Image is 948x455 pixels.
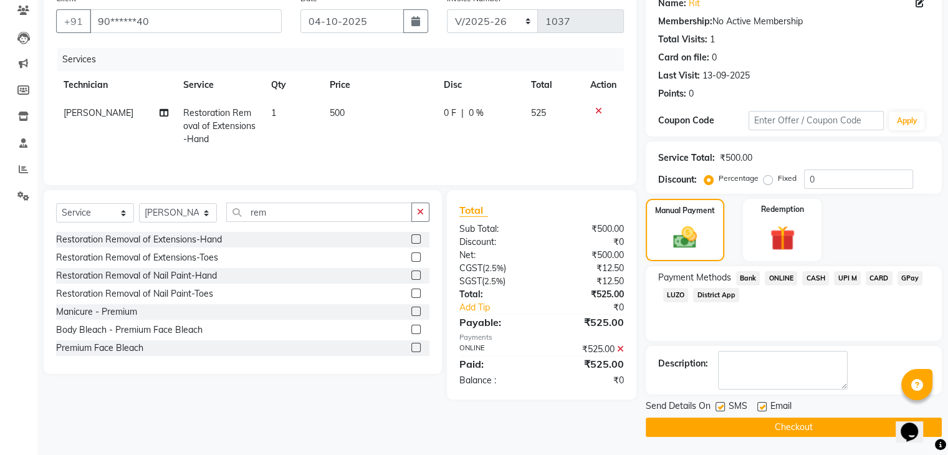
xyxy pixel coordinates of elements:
span: ONLINE [765,271,797,285]
iframe: chat widget [896,405,936,443]
span: | [461,107,464,120]
div: Points: [658,87,686,100]
div: 13-09-2025 [702,69,750,82]
div: ₹500.00 [720,151,752,165]
span: 0 F [444,107,456,120]
th: Total [524,71,583,99]
div: Services [57,48,633,71]
div: ₹525.00 [542,357,633,371]
label: Percentage [719,173,759,184]
img: _gift.svg [762,223,803,254]
span: Send Details On [646,400,711,415]
span: 500 [330,107,345,118]
div: ₹12.50 [542,275,633,288]
span: 1 [271,107,276,118]
span: CARD [866,271,893,285]
th: Service [176,71,264,99]
div: Total Visits: [658,33,707,46]
span: Payment Methods [658,271,731,284]
span: 2.5% [485,263,504,273]
label: Manual Payment [655,205,715,216]
span: District App [693,288,739,302]
div: 0 [712,51,717,64]
div: 0 [689,87,694,100]
th: Qty [264,71,322,99]
th: Disc [436,71,524,99]
input: Search or Scan [226,203,412,222]
div: Balance : [450,374,542,387]
div: Restoration Removal of Nail Paint-Hand [56,269,217,282]
span: SMS [729,400,747,415]
div: Sub Total: [450,223,542,236]
span: 0 % [469,107,484,120]
span: 525 [531,107,546,118]
span: CGST [459,262,482,274]
span: Total [459,204,488,217]
div: Service Total: [658,151,715,165]
div: ₹525.00 [542,315,633,330]
span: CASH [802,271,829,285]
span: GPay [898,271,923,285]
div: Net: [450,249,542,262]
label: Redemption [761,204,804,215]
span: UPI M [834,271,861,285]
div: ₹500.00 [542,249,633,262]
span: Restoration Removal of Extensions-Hand [183,107,256,145]
div: Last Visit: [658,69,700,82]
div: Payable: [450,315,542,330]
button: Checkout [646,418,942,437]
div: Manicure - Premium [56,305,137,318]
div: ₹0 [542,374,633,387]
div: Discount: [658,173,697,186]
th: Price [322,71,436,99]
div: Membership: [658,15,712,28]
div: Discount: [450,236,542,249]
div: Total: [450,288,542,301]
div: Paid: [450,357,542,371]
input: Search by Name/Mobile/Email/Code [90,9,282,33]
label: Fixed [778,173,797,184]
input: Enter Offer / Coupon Code [749,111,884,130]
span: LUZO [663,288,689,302]
div: 1 [710,33,715,46]
span: Bank [736,271,760,285]
span: SGST [459,275,482,287]
div: Payments [459,332,624,343]
div: Restoration Removal of Extensions-Toes [56,251,218,264]
div: Premium Face Bleach [56,342,143,355]
div: Coupon Code [658,114,749,127]
th: Technician [56,71,176,99]
div: ONLINE [450,343,542,356]
div: Body Bleach - Premium Face Bleach [56,323,203,337]
div: Card on file: [658,51,709,64]
div: ₹12.50 [542,262,633,275]
a: Add Tip [450,301,557,314]
span: 2.5% [484,276,503,286]
div: ₹525.00 [542,288,633,301]
div: Restoration Removal of Nail Paint-Toes [56,287,213,300]
span: Email [770,400,792,415]
button: Apply [889,112,924,130]
div: ( ) [450,262,542,275]
div: ₹500.00 [542,223,633,236]
button: +91 [56,9,91,33]
div: Restoration Removal of Extensions-Hand [56,233,222,246]
div: ₹525.00 [542,343,633,356]
img: _cash.svg [666,224,704,251]
div: No Active Membership [658,15,929,28]
div: Description: [658,357,708,370]
div: ₹0 [557,301,633,314]
div: ( ) [450,275,542,288]
th: Action [583,71,624,99]
div: ₹0 [542,236,633,249]
span: [PERSON_NAME] [64,107,133,118]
